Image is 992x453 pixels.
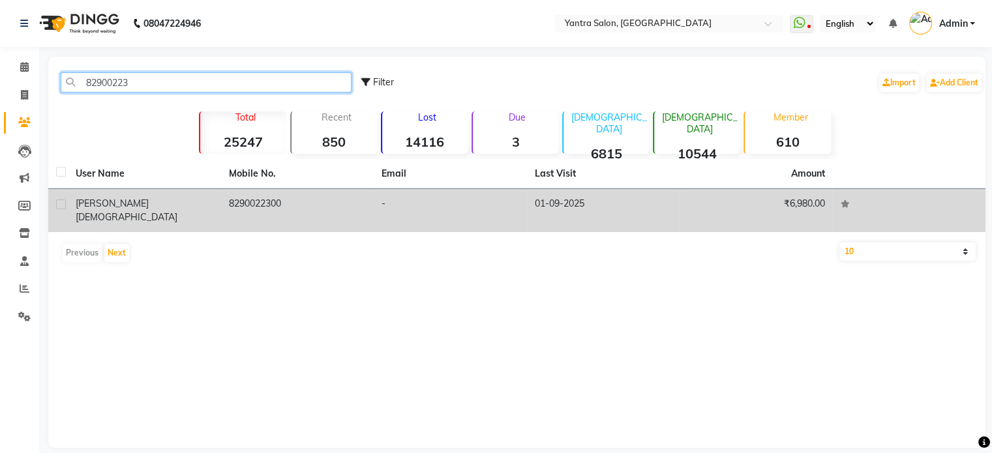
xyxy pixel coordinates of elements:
[374,159,527,189] th: Email
[569,111,649,135] p: [DEMOGRAPHIC_DATA]
[200,134,286,150] strong: 25247
[205,111,286,123] p: Total
[909,12,932,35] img: Admin
[221,189,374,232] td: 8290022300
[564,145,649,162] strong: 6815
[527,159,680,189] th: Last Visit
[387,111,468,123] p: Lost
[783,159,833,188] th: Amount
[475,111,558,123] p: Due
[654,145,740,162] strong: 10544
[745,134,830,150] strong: 610
[221,159,374,189] th: Mobile No.
[939,17,967,31] span: Admin
[879,74,919,92] a: Import
[292,134,377,150] strong: 850
[527,189,680,232] td: 01-09-2025
[750,111,830,123] p: Member
[680,189,833,232] td: ₹6,980.00
[473,134,558,150] strong: 3
[61,72,352,93] input: Search by Name/Mobile/Email/Code
[374,189,527,232] td: -
[659,111,740,135] p: [DEMOGRAPHIC_DATA]
[297,111,377,123] p: Recent
[382,134,468,150] strong: 14116
[76,211,177,223] span: [DEMOGRAPHIC_DATA]
[76,197,149,209] span: [PERSON_NAME]
[68,159,221,189] th: User Name
[373,76,394,88] span: Filter
[143,5,201,42] b: 08047224946
[927,74,982,92] a: Add Client
[33,5,123,42] img: logo
[104,244,129,262] button: Next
